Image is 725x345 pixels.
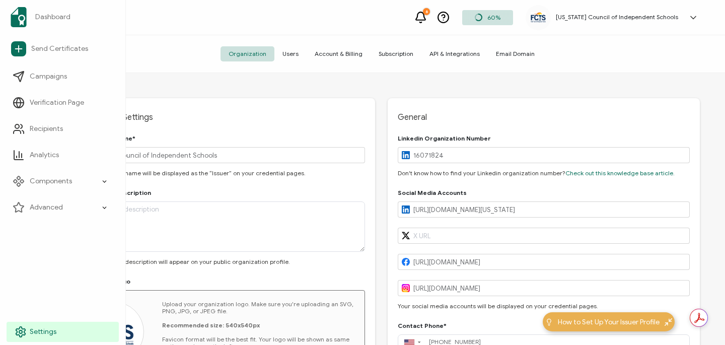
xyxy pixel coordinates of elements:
[417,340,422,343] span: ▼
[7,145,119,165] a: Analytics
[31,44,88,54] span: Send Certificates
[162,321,260,329] b: Recommended size: 540x540px
[221,46,274,61] span: Organization
[30,150,59,160] span: Analytics
[73,147,365,163] input: Organization name
[30,327,56,337] span: Settings
[35,12,70,22] span: Dashboard
[423,8,430,15] div: 6
[421,46,488,61] span: API & Integrations
[398,280,690,296] input: Instagram URL
[675,297,725,345] iframe: Chat Widget
[73,258,365,265] p: Your organization description will appear on your public organization profile.
[398,112,690,122] span: General
[488,46,543,61] span: Email Domain
[7,37,119,60] a: Send Certificates
[30,202,63,213] span: Advanced
[665,318,672,326] img: minimize-icon.svg
[7,119,119,139] a: Recipients
[398,303,690,310] p: Your social media accounts will be displayed on your credential pages.
[7,66,119,87] a: Campaigns
[531,12,546,23] img: 9dd8638e-47b6-41b2-b234-c3316d17f3ca.jpg
[30,72,67,82] span: Campaigns
[398,322,447,329] h2: Contact Phone*
[7,322,119,342] a: Settings
[398,228,690,244] input: X URL
[398,189,467,196] h2: Social Media Accounts
[7,93,119,113] a: Verification Page
[398,170,690,177] p: Don't know how to find your Linkedin organization number?
[371,46,421,61] span: Subscription
[30,124,63,134] span: Recipients
[556,14,678,21] h5: [US_STATE] Council of Independent Schools
[11,7,27,27] img: sertifier-logomark-colored.svg
[402,151,410,159] img: Linkedin logo
[398,254,690,270] input: Facebook URL
[398,147,690,163] input: Linkedin Organization No
[73,170,365,177] p: Your organization name will be displayed as the “Issuer” on your credential pages.
[73,112,365,122] span: Issuer Profile Settings
[274,46,307,61] span: Users
[30,176,72,186] span: Components
[398,135,491,142] h2: Linkedin Organization Number
[558,317,660,327] span: How to Set Up Your Issuer Profile
[565,169,675,177] a: Check out this knowledge base article.
[7,3,119,31] a: Dashboard
[487,14,500,21] span: 60%
[307,46,371,61] span: Account & Billing
[398,201,690,218] input: Linkedin URL
[30,98,84,108] span: Verification Page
